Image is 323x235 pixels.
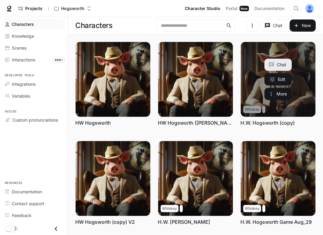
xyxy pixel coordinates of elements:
[12,21,34,27] span: Characters
[12,33,34,39] span: Knowledge
[223,2,251,15] a: PortalNew
[49,223,63,235] button: Close drawer
[290,2,302,15] button: Open Command Menu
[240,6,249,11] div: New
[182,2,223,15] a: Character Studio
[12,117,58,123] span: Custom pronunciations
[2,186,65,197] a: Documentation
[264,73,292,85] a: Edit H.W. Hogsworth (copy)
[241,42,315,117] a: H.W. Hogsworth (copy)
[75,19,112,32] h1: Characters
[264,59,292,71] button: Chat with H.W. Hogsworth (copy)
[261,19,287,32] button: Chat
[53,57,65,63] span: 999+
[75,219,135,225] a: HW Hogsworth (copy) V2
[12,200,44,207] span: Contact support
[45,5,52,12] div: /
[5,225,12,232] span: Dark mode toggle
[305,4,314,13] img: User avatar
[76,141,150,216] img: HW Hogsworth (copy) V2
[12,57,35,63] span: Interactions
[158,141,233,216] img: H.W. Hogsworth Daniel
[241,141,315,216] img: H.W. Hogsworth Game Aug_29
[240,119,295,126] a: H.W. Hogsworth (copy)
[2,31,65,41] a: Knowledge
[254,5,284,12] span: Documentation
[252,2,289,15] a: Documentation
[16,2,45,15] a: Go to projects
[12,93,30,99] span: Variables
[12,188,42,195] span: Documentation
[304,2,316,15] button: User avatar
[61,6,84,11] p: Hogsworth
[290,19,316,32] button: New
[2,210,65,221] a: Feedback
[25,6,42,11] span: Projects
[2,54,65,65] a: Interactions
[2,79,65,89] a: Integrations
[158,119,233,126] a: HW Hogsworth ([PERSON_NAME])
[2,115,65,125] a: Custom pronunciations
[52,2,94,15] button: Open workspace menu
[2,43,65,53] a: Scenes
[2,91,65,101] a: Variables
[76,42,150,117] img: HW Hogsworth
[2,19,65,29] a: Characters
[226,5,237,12] span: Portal
[185,5,220,12] span: Character Studio
[12,45,26,51] span: Scenes
[12,212,32,219] span: Feedback
[12,81,36,87] span: Integrations
[75,119,111,126] a: HW Hogsworth
[264,88,292,100] button: More actions
[2,198,65,209] a: Contact support
[158,219,210,225] a: H.W. [PERSON_NAME]
[158,42,233,117] img: HW Hogsworth (basak)
[240,219,312,225] a: H.W. Hogsworth Game Aug_29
